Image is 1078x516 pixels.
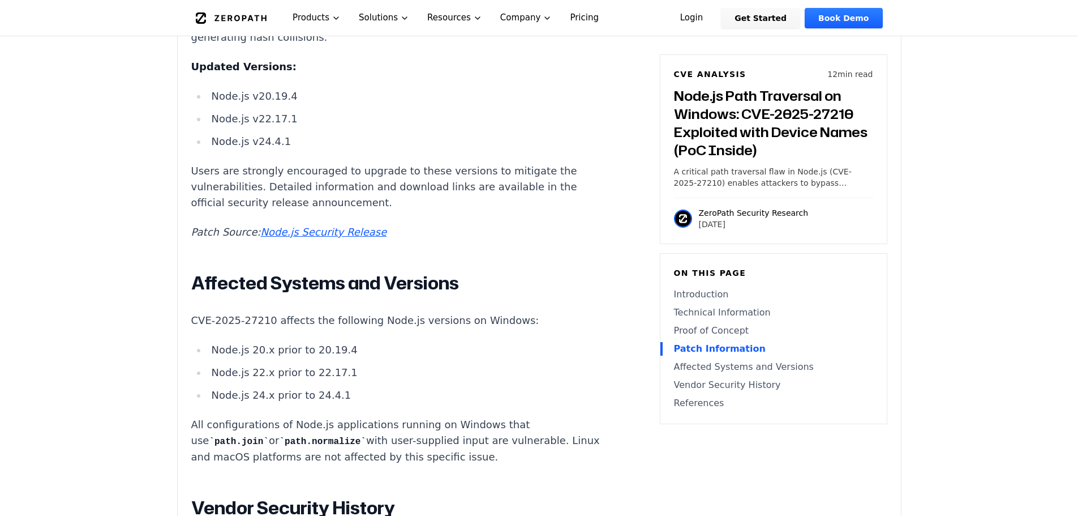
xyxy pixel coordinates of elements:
h2: Affected Systems and Versions [191,272,612,295]
li: Node.js v22.17.1 [207,111,612,127]
a: Book Demo [805,8,882,28]
a: Login [667,8,717,28]
em: Patch Source: [191,226,387,238]
img: ZeroPath Security Research [674,210,692,228]
a: Vendor Security History [674,378,873,392]
h6: On this page [674,267,873,279]
li: Node.js v24.4.1 [207,134,612,150]
p: CVE-2025-27210 affects the following Node.js versions on Windows: [191,313,612,329]
a: Technical Information [674,306,873,319]
a: References [674,396,873,410]
li: Node.js 20.x prior to 20.19.4 [207,342,612,358]
li: Node.js v20.19.4 [207,88,612,104]
li: Node.js 22.x prior to 22.17.1 [207,365,612,381]
a: Proof of Concept [674,324,873,338]
p: Users are strongly encouraged to upgrade to these versions to mitigate the vulnerabilities. Detai... [191,163,612,211]
h3: Node.js Path Traversal on Windows: CVE-2025-27210 Exploited with Device Names (PoC Inside) [674,87,873,159]
li: Node.js 24.x prior to 24.4.1 [207,387,612,403]
a: Patch Information [674,342,873,356]
a: Affected Systems and Versions [674,360,873,374]
p: [DATE] [699,219,809,230]
strong: Updated Versions: [191,61,297,73]
h6: CVE Analysis [674,69,746,80]
p: A critical path traversal flaw in Node.js (CVE-2025-27210) enables attackers to bypass directory ... [674,166,873,189]
a: Node.js Security Release [261,226,387,238]
p: ZeroPath Security Research [699,207,809,219]
a: Introduction [674,288,873,301]
p: 12 min read [827,69,873,80]
code: path.normalize [279,437,366,447]
p: All configurations of Node.js applications running on Windows that use or with user-supplied inpu... [191,417,612,465]
a: Get Started [721,8,800,28]
code: path.join [209,437,269,447]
